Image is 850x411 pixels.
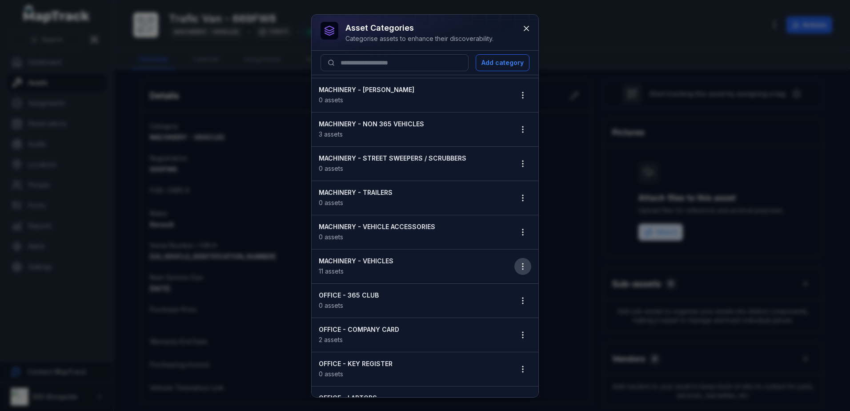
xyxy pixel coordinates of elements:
[319,359,505,368] strong: OFFICE - KEY REGISTER
[345,34,493,43] div: Categorise assets to enhance their discoverability.
[476,54,529,71] button: Add category
[319,257,505,266] strong: MACHINERY - VEHICLES
[319,188,505,197] strong: MACHINERY - TRAILERS
[319,120,505,129] strong: MACHINERY - NON 365 VEHICLES
[319,291,505,300] strong: OFFICE - 365 CLUB
[319,222,505,231] strong: MACHINERY - VEHICLE ACCESSORIES
[319,96,343,104] span: 0 assets
[319,267,344,275] span: 11 assets
[319,130,343,138] span: 3 assets
[319,165,343,172] span: 0 assets
[319,325,505,334] strong: OFFICE - COMPANY CARD
[345,22,493,34] h3: asset categories
[319,199,343,206] span: 0 assets
[319,302,343,309] span: 0 assets
[319,85,505,94] strong: MACHINERY - [PERSON_NAME]
[319,394,505,403] strong: OFFICE - LAPTOPS
[319,370,343,378] span: 0 assets
[319,154,505,163] strong: MACHINERY - STREET SWEEPERS / SCRUBBERS
[319,336,343,343] span: 2 assets
[319,233,343,241] span: 0 assets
